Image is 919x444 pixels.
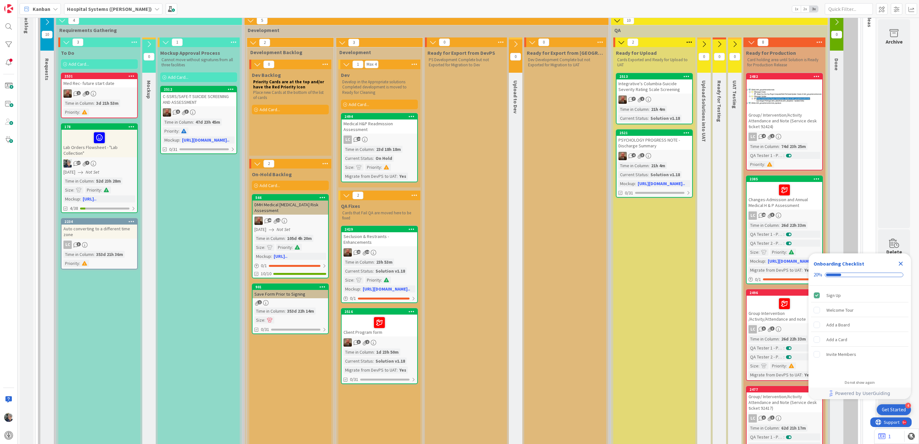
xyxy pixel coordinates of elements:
[779,222,780,229] span: :
[640,153,644,157] span: 3
[357,340,361,344] span: 3
[342,114,417,134] div: 2494Medical H&P Readmission Assessment
[618,162,649,169] div: Time in Column
[79,260,80,267] span: :
[397,173,398,180] span: :
[780,222,807,229] div: 26d 22h 33m
[79,109,80,116] span: :
[285,308,286,315] span: :
[344,155,373,162] div: Current Status
[33,5,50,13] span: Kanban
[253,195,328,201] div: 566
[762,326,766,331] span: 5
[749,291,822,295] div: 2496
[344,164,353,171] div: Size
[649,115,682,122] div: Solution v1.18
[779,335,780,342] span: :
[63,186,73,193] div: Size
[342,315,417,336] div: Client Program form
[161,86,236,106] div: 2512C-SSRS/SAFE-T SUICIDE SCREENING AND ASSESSMENT
[632,153,636,157] span: 4
[381,276,382,284] span: :
[342,338,417,347] div: JS
[397,366,398,374] span: :
[62,124,137,157] div: 178Lab Orders Flowsheet - "Lab Collection"
[344,173,397,180] div: Migrate from DevPS to UAT
[344,114,417,119] div: 2494
[758,249,759,256] span: :
[826,321,850,329] div: Add a Board
[344,259,374,266] div: Time in Column
[73,186,74,193] span: :
[749,211,757,220] div: LC
[786,249,787,256] span: :
[101,186,102,193] span: :
[344,285,360,292] div: Mockup
[373,155,374,162] span: :
[811,333,908,347] div: Add a Card is incomplete.
[617,79,692,94] div: Integrative's Columbia-Suicide Severity Rating Scale Screening
[780,143,807,150] div: 74d 23h 25m
[747,290,822,323] div: 2496Group Intervention /Activity/Attendance and note
[260,107,280,112] span: Add Card...
[176,110,180,114] span: 6
[374,267,407,275] div: Solution v1.18
[161,92,236,106] div: C-SSRS/SAFE-T SUICIDE SCREENING AND ASSESSMENT
[749,353,783,360] div: QA Tester 2 - Passed
[64,74,137,78] div: 2531
[62,130,137,157] div: Lab Orders Flowsheet - "Lab Collection"
[619,74,692,79] div: 2513
[276,218,280,222] span: 11
[268,218,272,222] span: 44
[749,362,758,369] div: Size
[398,366,408,374] div: Yes
[783,240,784,247] span: :
[94,177,95,185] span: :
[747,211,822,220] div: LC
[62,225,137,239] div: Auto converting to a different time zone
[80,195,81,202] span: :
[625,190,633,196] span: 0/31
[350,295,356,302] span: 0 / 1
[253,290,328,298] div: Save Form Prior to Signing
[292,244,293,251] span: :
[618,95,627,104] img: JS
[618,152,627,160] img: JS
[747,387,822,392] div: 2477
[755,276,761,283] span: 0 / 1
[374,349,375,356] span: :
[258,300,262,304] span: 1
[803,371,813,378] div: Yes
[357,250,361,254] span: 22
[64,125,137,129] div: 178
[814,272,822,278] div: 20%
[61,123,138,213] a: 178Lab Orders Flowsheet - "Lab Collection"LP[DATE]Not SetTime in Column:52d 23h 28mSize:Priority:...
[63,89,72,98] img: JS
[747,296,822,323] div: Group Intervention /Activity/Attendance and note
[845,380,875,385] div: Do not show again
[342,294,417,302] div: 0/1
[342,232,417,246] div: Seclusion & Restraints - Enhancements
[83,196,96,202] a: [URL]..
[344,366,397,374] div: Migrate from DevPS to UAT
[617,74,692,94] div: 2513Integrative's Columbia-Suicide Severity Rating Scale Screening
[344,338,352,347] img: JS
[63,100,94,107] div: Time in Column
[285,235,286,242] span: :
[353,164,354,171] span: :
[63,177,94,185] div: Time in Column
[62,73,137,79] div: 2531
[747,325,822,333] div: LC
[826,336,847,343] div: Add a Card
[252,194,329,278] a: 566DMH Medical [MEDICAL_DATA] Risk AssessmentJS[DATE]Not SetTime in Column:105d 4h 20mSize:Priori...
[70,205,78,212] span: 4/38
[365,164,381,171] div: Priority
[254,226,266,233] span: [DATE]
[747,182,822,210] div: Changes-Admission and Annual Medical H & P Assessment
[640,97,644,101] span: 1
[341,113,418,182] a: 2494Medical H&P Readmission AssessmentLCTime in Column:23d 18h 18mCurrent Status:On HoldSize:Prio...
[342,136,417,144] div: LC
[254,253,271,260] div: Mockup
[747,133,822,141] div: LC
[749,231,783,238] div: QA Tester 1 - Passed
